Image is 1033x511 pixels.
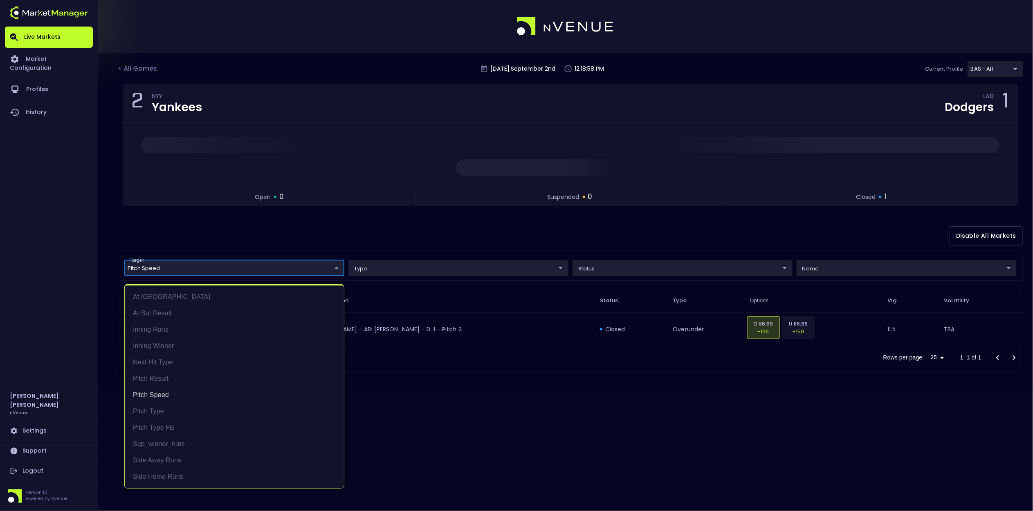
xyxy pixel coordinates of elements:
[125,469,344,485] li: Side Home Runs
[125,354,344,370] li: Next Hit Type
[125,321,344,338] li: Inning Runs
[125,338,344,354] li: Inning Winner
[125,387,344,403] li: Pitch Speed
[125,289,344,305] li: At [GEOGRAPHIC_DATA]
[125,305,344,321] li: At Bat Result
[125,436,344,452] li: sgp_winner_runs
[125,420,344,436] li: Pitch Type FB
[125,370,344,387] li: Pitch Result
[125,452,344,469] li: Side Away Runs
[125,403,344,420] li: Pitch Type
